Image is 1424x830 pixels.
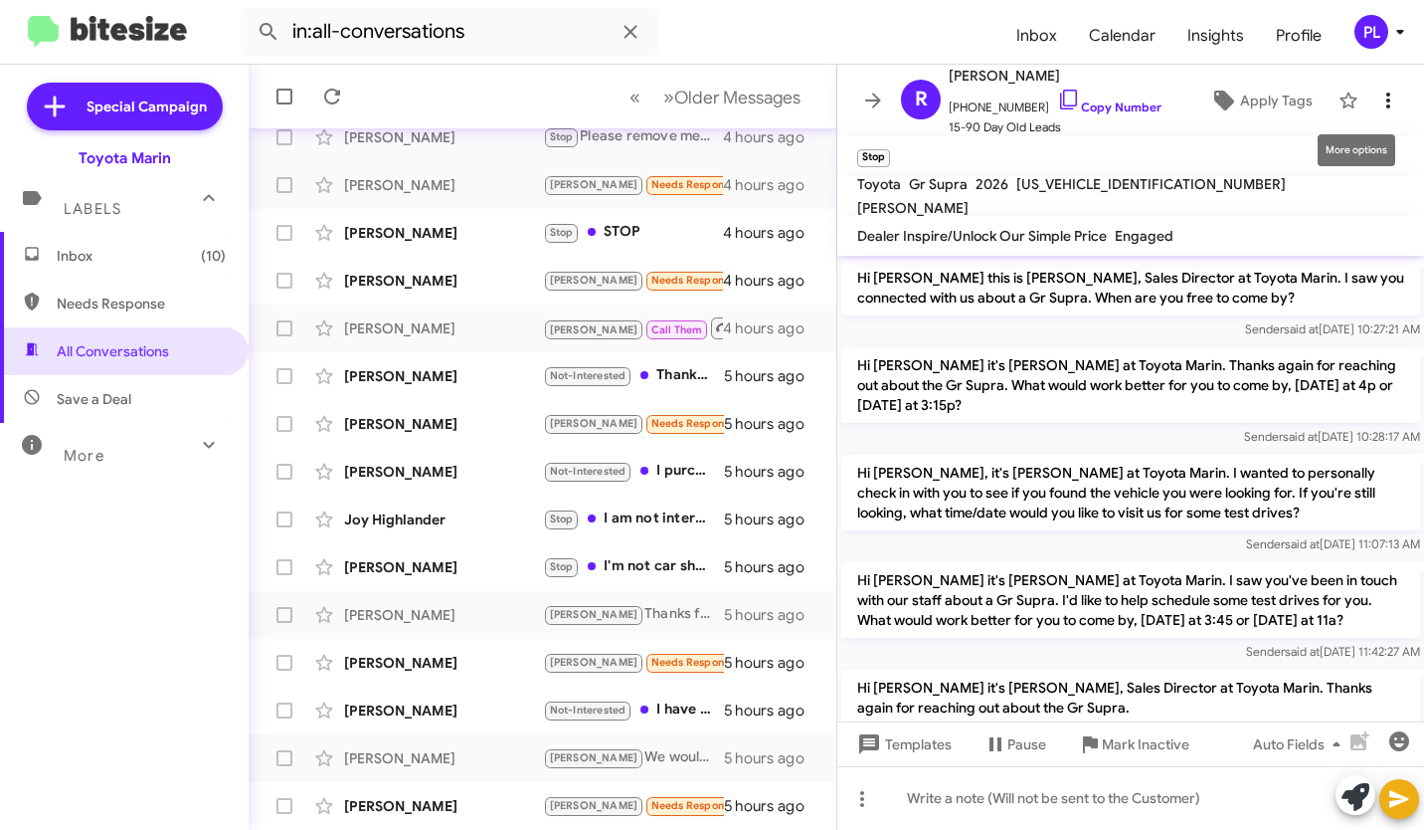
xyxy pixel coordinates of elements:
[1260,7,1337,65] span: Profile
[543,173,723,196] div: Hi [PERSON_NAME], I haven't gotten back to you guys because I'm actually pretty broke at the mome...
[1073,7,1171,65] a: Calendar
[344,510,543,529] div: Joy Highlander
[724,414,820,434] div: 5 hours ago
[550,465,626,478] span: Not-Interested
[543,508,724,530] div: I am not interested. Please stop contacting me. Thank you
[723,127,820,147] div: 4 hours ago
[976,175,1008,193] span: 2026
[550,799,638,812] span: [PERSON_NAME]
[651,77,812,117] button: Next
[651,323,703,336] span: Call Them
[543,364,724,387] div: Thanks for reaching out -- I'm not interested anymore
[241,8,658,56] input: Search
[550,417,638,430] span: [PERSON_NAME]
[724,510,820,529] div: 5 hours ago
[344,701,543,721] div: [PERSON_NAME]
[909,175,968,193] span: Gr Supra
[1337,15,1402,49] button: PL
[857,175,901,193] span: Toyota
[543,221,723,244] div: STOP
[841,347,1420,423] p: Hi [PERSON_NAME] it's [PERSON_NAME] at Toyota Marin. Thanks again for reaching out about the Gr S...
[841,562,1420,638] p: Hi [PERSON_NAME] it's [PERSON_NAME] at Toyota Marin. I saw you've been in touch with our staff ab...
[550,513,574,525] span: Stop
[550,608,638,621] span: [PERSON_NAME]
[64,447,104,465] span: More
[344,605,543,625] div: [PERSON_NAME]
[724,796,820,816] div: 5 hours ago
[915,84,928,115] span: R
[344,127,543,147] div: [PERSON_NAME]
[629,85,640,109] span: «
[1000,7,1073,65] span: Inbox
[853,726,952,762] span: Templates
[344,796,543,816] div: [PERSON_NAME]
[543,746,724,769] div: We would need to see the vehicle in person. What day/time works best for you to come by?
[949,64,1161,88] span: [PERSON_NAME]
[87,97,207,116] span: Special Campaign
[543,651,724,674] div: Hi [PERSON_NAME], Thanks for following up. For right now I've decided to purchase a car private p...
[651,178,736,191] span: Needs Response
[1102,726,1189,762] span: Mark Inactive
[651,417,736,430] span: Needs Response
[841,260,1420,315] p: Hi [PERSON_NAME] this is [PERSON_NAME], Sales Director at Toyota Marin. I saw you connected with ...
[344,748,543,768] div: [PERSON_NAME]
[550,178,638,191] span: [PERSON_NAME]
[1253,726,1348,762] span: Auto Fields
[1283,429,1318,444] span: said at
[1354,15,1388,49] div: PL
[723,271,820,291] div: 4 hours ago
[651,656,736,669] span: Needs Response
[1237,726,1364,762] button: Auto Fields
[618,77,652,117] button: Previous
[550,751,638,764] span: [PERSON_NAME]
[663,85,674,109] span: »
[1016,175,1286,193] span: [US_VEHICLE_IDENTIFICATION_NUMBER]
[949,88,1161,117] span: [PHONE_NUMBER]
[1285,536,1320,551] span: said at
[543,555,724,578] div: I'm not car shopping; please take me off your list. Thanks
[543,269,723,292] div: Do you guys have any used Highlander xse models in stock
[550,274,638,287] span: [PERSON_NAME]
[344,223,543,243] div: [PERSON_NAME]
[968,726,1062,762] button: Pause
[841,455,1420,530] p: Hi [PERSON_NAME], it's [PERSON_NAME] at Toyota Marin. I wanted to personally check in with you to...
[1244,429,1420,444] span: Sender [DATE] 10:28:17 AM
[1284,321,1319,336] span: said at
[550,704,626,717] span: Not-Interested
[344,318,543,338] div: [PERSON_NAME]
[723,223,820,243] div: 4 hours ago
[724,748,820,768] div: 5 hours ago
[1318,134,1395,166] div: More options
[857,149,890,167] small: Stop
[724,557,820,577] div: 5 hours ago
[724,462,820,482] div: 5 hours ago
[57,389,131,409] span: Save a Deal
[857,199,969,217] span: [PERSON_NAME]
[543,794,724,817] div: Xle
[344,653,543,673] div: [PERSON_NAME]
[344,414,543,434] div: [PERSON_NAME]
[201,246,226,266] span: (10)
[724,701,820,721] div: 5 hours ago
[550,369,626,382] span: Not-Interested
[1192,83,1329,118] button: Apply Tags
[543,412,724,435] div: Hi! With the government shut down, I'm not in a position to make any big purchases right now
[550,323,638,336] span: [PERSON_NAME]
[1057,100,1161,114] a: Copy Number
[27,83,223,130] a: Special Campaign
[57,341,169,361] span: All Conversations
[57,294,226,313] span: Needs Response
[344,557,543,577] div: [PERSON_NAME]
[543,460,724,483] div: I purchased a car. Thank you
[64,200,121,218] span: Labels
[1245,321,1420,336] span: Sender [DATE] 10:27:21 AM
[543,699,724,722] div: I have decided to go with another car. No need to check in about the rav4 anymore. Thanks
[550,560,574,573] span: Stop
[550,226,574,239] span: Stop
[57,246,226,266] span: Inbox
[1285,644,1320,659] span: said at
[1062,726,1205,762] button: Mark Inactive
[1171,7,1260,65] a: Insights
